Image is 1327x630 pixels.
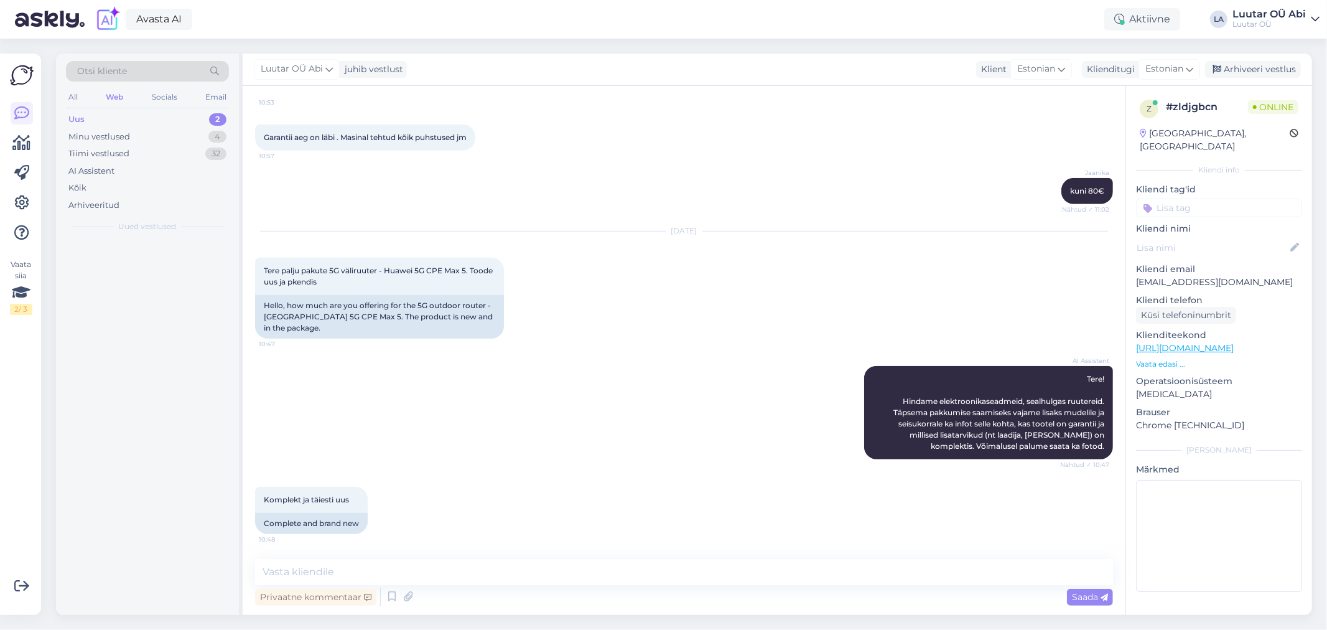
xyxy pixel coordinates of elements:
[1205,61,1301,78] div: Arhiveeri vestlus
[255,295,504,339] div: Hello, how much are you offering for the 5G outdoor router - [GEOGRAPHIC_DATA] 5G CPE Max 5. The ...
[264,495,349,504] span: Komplekt ja täiesti uus
[1062,205,1109,214] span: Nähtud ✓ 11:02
[68,182,86,194] div: Kõik
[1166,100,1248,115] div: # zldjgbcn
[1136,183,1302,196] p: Kliendi tag'id
[10,304,32,315] div: 2 / 3
[1210,11,1227,28] div: LA
[1136,419,1302,432] p: Chrome [TECHNICAL_ID]
[255,589,376,606] div: Privaatne kommentaar
[1136,359,1302,370] p: Vaata edasi ...
[209,113,226,126] div: 2
[1136,444,1302,456] div: [PERSON_NAME]
[149,89,180,105] div: Socials
[1104,8,1180,31] div: Aktiivne
[1136,307,1236,324] div: Küsi telefoninumbrit
[68,131,130,143] div: Minu vestlused
[1072,591,1108,603] span: Saada
[119,221,177,232] span: Uued vestlused
[1136,263,1302,276] p: Kliendi email
[1082,63,1135,76] div: Klienditugi
[1147,104,1152,113] span: z
[1063,356,1109,365] span: AI Assistent
[203,89,229,105] div: Email
[68,113,85,126] div: Uus
[1070,186,1104,195] span: kuni 80€
[261,62,323,76] span: Luutar OÜ Abi
[1136,463,1302,476] p: Märkmed
[68,165,114,177] div: AI Assistent
[259,535,305,544] span: 10:48
[66,89,80,105] div: All
[264,266,495,286] span: Tere palju pakute 5G väliruuter - Huawei 5G CPE Max 5. Toode uus ja pkendis
[95,6,121,32] img: explore-ai
[1136,199,1302,217] input: Lisa tag
[255,225,1113,237] div: [DATE]
[205,148,226,160] div: 32
[255,513,368,534] div: Complete and brand new
[1060,460,1109,469] span: Nähtud ✓ 10:47
[1137,241,1288,255] input: Lisa nimi
[103,89,126,105] div: Web
[1136,388,1302,401] p: [MEDICAL_DATA]
[1063,168,1109,177] span: Jaanika
[893,374,1106,451] span: Tere! Hindame elektroonikaseadmeid, sealhulgas ruutereid. Täpsema pakkumise saamiseks vajame lisa...
[77,65,127,78] span: Otsi kliente
[68,148,129,160] div: Tiimi vestlused
[264,133,467,142] span: Garantii aeg on läbi . Masinal tehtud kõik puhstused jm
[68,199,119,212] div: Arhiveeritud
[1136,375,1302,388] p: Operatsioonisüsteem
[10,63,34,87] img: Askly Logo
[1136,342,1234,354] a: [URL][DOMAIN_NAME]
[259,98,305,107] span: 10:53
[10,259,32,315] div: Vaata siia
[1136,276,1302,289] p: [EMAIL_ADDRESS][DOMAIN_NAME]
[1232,9,1306,19] div: Luutar OÜ Abi
[1136,222,1302,235] p: Kliendi nimi
[259,151,305,161] span: 10:57
[208,131,226,143] div: 4
[1136,294,1302,307] p: Kliendi telefon
[1136,164,1302,176] div: Kliendi info
[1248,100,1298,114] span: Online
[1232,19,1306,29] div: Luutar OÜ
[1136,329,1302,342] p: Klienditeekond
[1140,127,1290,153] div: [GEOGRAPHIC_DATA], [GEOGRAPHIC_DATA]
[1017,62,1055,76] span: Estonian
[259,339,305,349] span: 10:47
[1145,62,1183,76] span: Estonian
[340,63,403,76] div: juhib vestlust
[976,63,1007,76] div: Klient
[126,9,192,30] a: Avasta AI
[1136,406,1302,419] p: Brauser
[1232,9,1320,29] a: Luutar OÜ AbiLuutar OÜ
